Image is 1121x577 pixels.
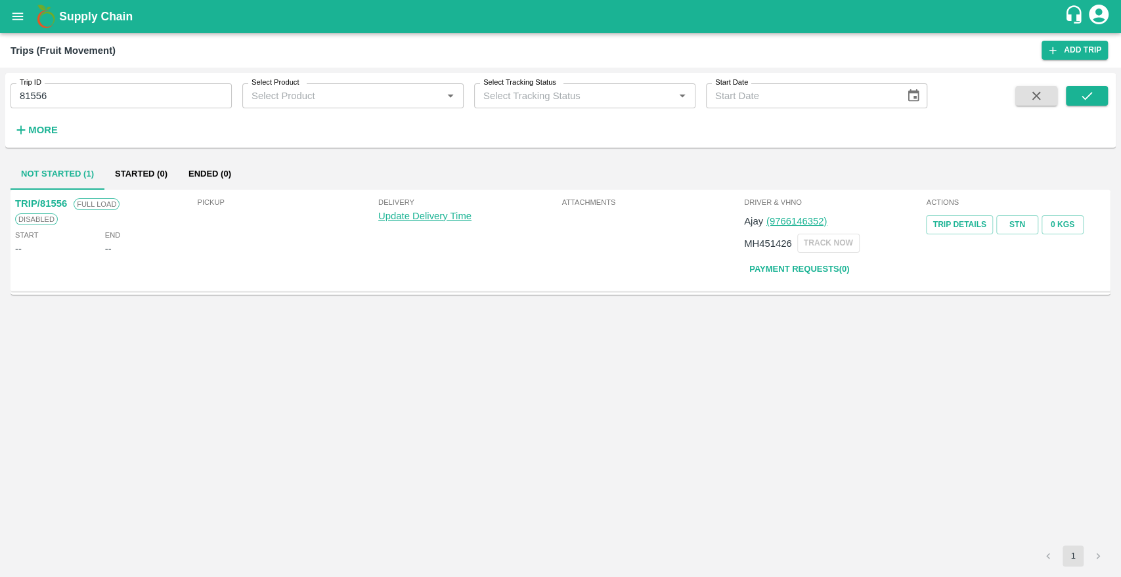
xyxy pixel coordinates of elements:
button: page 1 [1063,545,1084,566]
button: More [11,119,61,141]
a: Update Delivery Time [378,211,472,221]
input: Select Tracking Status [478,87,653,104]
span: Start [15,229,38,241]
span: Ajay [744,216,763,226]
input: Start Date [706,83,896,108]
a: Supply Chain [59,7,1064,26]
nav: pagination navigation [1036,545,1110,566]
span: Pickup [198,196,378,208]
span: Full Load [74,198,120,210]
button: 0 Kgs [1042,215,1084,234]
input: Enter Trip ID [11,83,232,108]
label: Trip ID [20,77,41,88]
label: Start Date [715,77,748,88]
a: (9766146352) [766,216,827,226]
div: Trips (Fruit Movement) [11,42,116,59]
a: STN [996,215,1038,234]
span: End [105,229,121,241]
strong: More [28,125,58,135]
b: Supply Chain [59,10,133,23]
span: Attachments [561,196,741,208]
img: logo [33,3,59,30]
span: Driver & VHNo [744,196,924,208]
div: account of current user [1087,3,1110,30]
button: Ended (0) [178,158,242,190]
button: open drawer [3,1,33,32]
div: customer-support [1064,5,1087,28]
button: Choose date [901,83,926,108]
button: Open [674,87,691,104]
span: Delivery [378,196,559,208]
p: TRIP/81556 [15,196,67,211]
a: Trip Details [926,215,992,234]
button: Started (0) [104,158,178,190]
button: Open [442,87,459,104]
label: Select Tracking Status [483,77,556,88]
a: Payment Requests(0) [744,258,854,281]
input: Select Product [246,87,438,104]
span: Disabled [15,213,58,225]
div: -- [105,242,112,256]
p: MH451426 [744,236,792,251]
button: Not Started (1) [11,158,104,190]
div: -- [15,242,22,256]
a: Add Trip [1042,41,1108,60]
label: Select Product [252,77,299,88]
span: Actions [926,196,1106,208]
